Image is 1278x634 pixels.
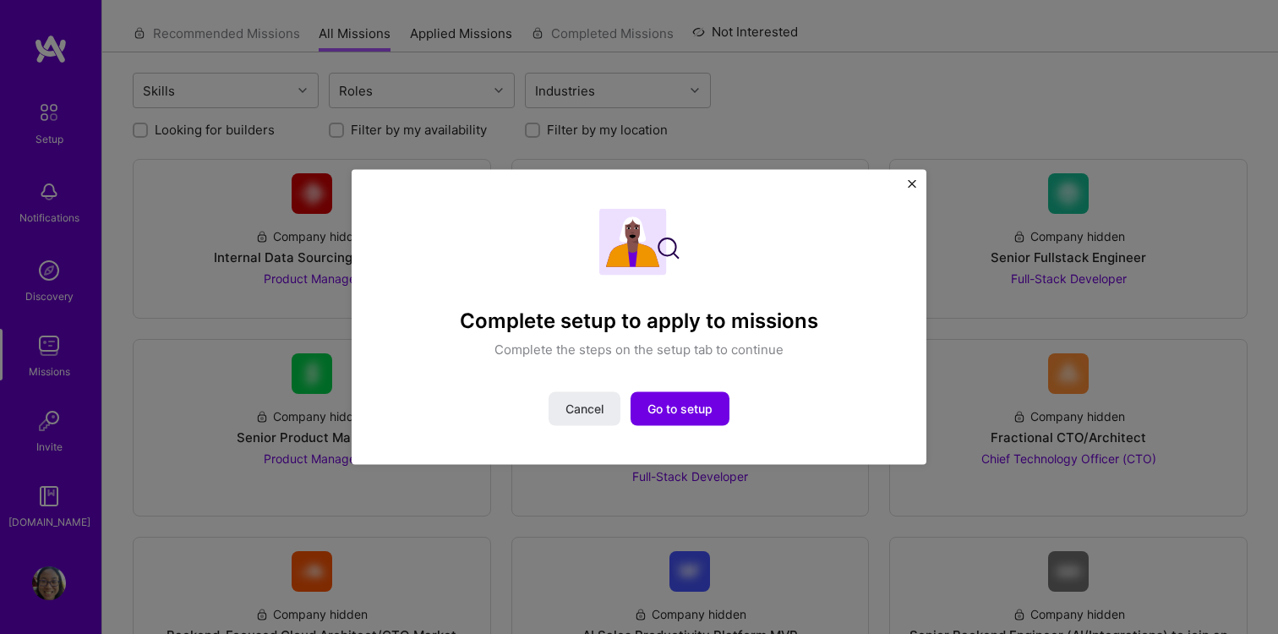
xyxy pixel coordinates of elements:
[599,209,680,276] img: Complete setup illustration
[631,391,729,425] button: Go to setup
[908,180,916,198] button: Close
[494,340,784,358] p: Complete the steps on the setup tab to continue
[565,400,603,417] span: Cancel
[647,400,713,417] span: Go to setup
[460,309,818,334] h4: Complete setup to apply to missions
[549,391,620,425] button: Cancel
